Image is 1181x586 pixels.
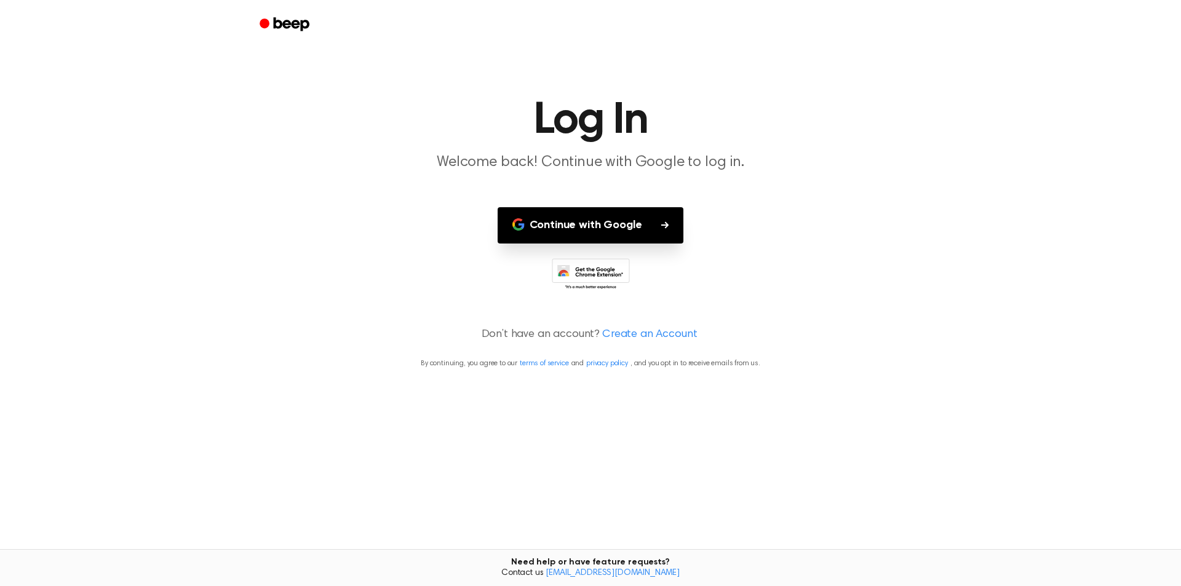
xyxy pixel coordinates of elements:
[15,327,1166,343] p: Don’t have an account?
[7,568,1174,579] span: Contact us
[276,98,905,143] h1: Log In
[546,569,680,577] a: [EMAIL_ADDRESS][DOMAIN_NAME]
[520,360,568,367] a: terms of service
[498,207,684,244] button: Continue with Google
[602,327,697,343] a: Create an Account
[354,152,827,173] p: Welcome back! Continue with Google to log in.
[15,358,1166,369] p: By continuing, you agree to our and , and you opt in to receive emails from us.
[586,360,628,367] a: privacy policy
[251,13,320,37] a: Beep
